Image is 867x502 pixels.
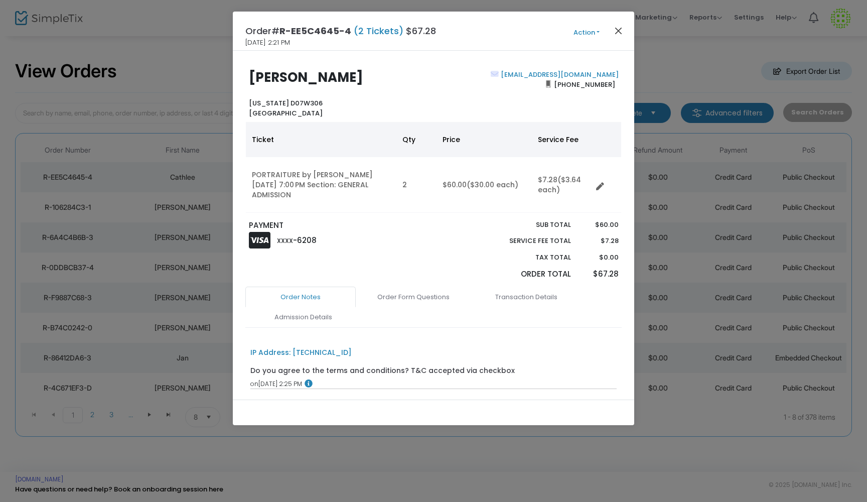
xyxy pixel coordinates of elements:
th: Price [437,122,532,157]
span: R-EE5C4645-4 [279,25,351,37]
p: Service Fee Total [486,236,571,246]
td: PORTRAITURE by [PERSON_NAME] [DATE] 7:00 PM Section: GENERAL ADMISSION [246,157,396,213]
th: Qty [396,122,437,157]
td: 2 [396,157,437,213]
p: PAYMENT [249,220,429,231]
h4: Order# $67.28 [245,24,436,38]
div: Do you agree to the terms and conditions? T&C accepted via checkbox [250,365,515,376]
p: Tax Total [486,253,571,263]
b: [US_STATE] D07W306 [GEOGRAPHIC_DATA] [249,98,323,118]
p: $67.28 [581,269,618,280]
th: Ticket [246,122,396,157]
div: IP Address: [TECHNICAL_ID] [250,347,352,358]
p: $60.00 [581,220,618,230]
span: ($30.00 each) [467,180,518,190]
a: Transaction Details [471,287,582,308]
th: Service Fee [532,122,592,157]
span: (2 Tickets) [351,25,406,37]
span: XXXX [277,236,293,245]
div: [DATE] 2:25 PM [250,380,617,389]
p: $7.28 [581,236,618,246]
span: ($3.64 each) [538,175,581,195]
button: Close [612,24,625,37]
td: $7.28 [532,157,592,213]
a: Order Notes [245,287,356,308]
button: Action [556,27,617,38]
a: Order Form Questions [358,287,469,308]
a: Admission Details [248,307,358,328]
td: $60.00 [437,157,532,213]
p: $0.00 [581,253,618,263]
div: Data table [246,122,621,213]
p: Order Total [486,269,571,280]
span: on [250,380,258,388]
span: [DATE] 2:21 PM [245,38,290,48]
a: [EMAIL_ADDRESS][DOMAIN_NAME] [499,70,619,79]
span: -6208 [293,235,317,245]
b: [PERSON_NAME] [249,68,363,86]
p: Sub total [486,220,571,230]
span: [PHONE_NUMBER] [551,76,619,92]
